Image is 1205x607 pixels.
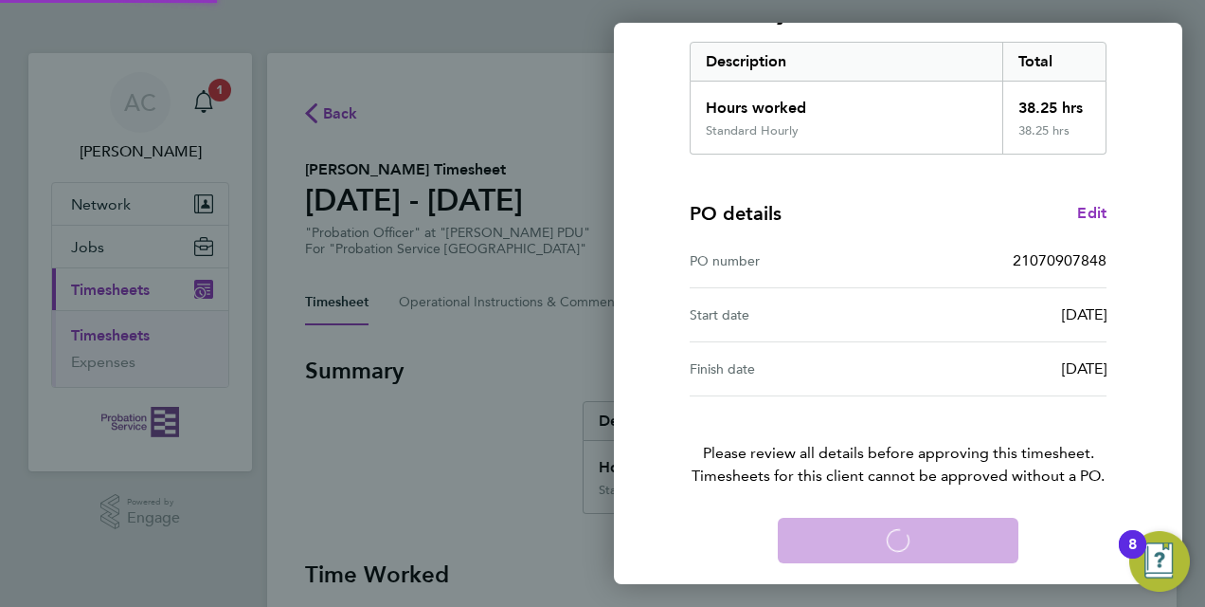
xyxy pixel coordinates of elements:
div: Finish date [690,358,898,380]
span: Timesheets for this client cannot be approved without a PO. [667,465,1129,487]
div: Standard Hourly [706,123,799,138]
div: Total [1002,43,1106,81]
div: Summary of 04 - 10 Aug 2025 [690,42,1106,155]
span: 21070907848 [1013,251,1106,269]
div: [DATE] [898,303,1106,326]
p: Please review all details before approving this timesheet. [667,396,1129,487]
h4: PO details [690,200,782,227]
div: Description [691,43,1002,81]
div: 38.25 hrs [1002,82,1106,123]
button: Open Resource Center, 8 new notifications [1129,531,1190,592]
a: Edit [1077,202,1106,225]
div: 8 [1128,544,1137,569]
div: 38.25 hrs [1002,123,1106,154]
div: PO number [690,249,898,272]
div: [DATE] [898,358,1106,380]
span: Edit [1077,204,1106,222]
div: Hours worked [691,82,1002,123]
div: Start date [690,303,898,326]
